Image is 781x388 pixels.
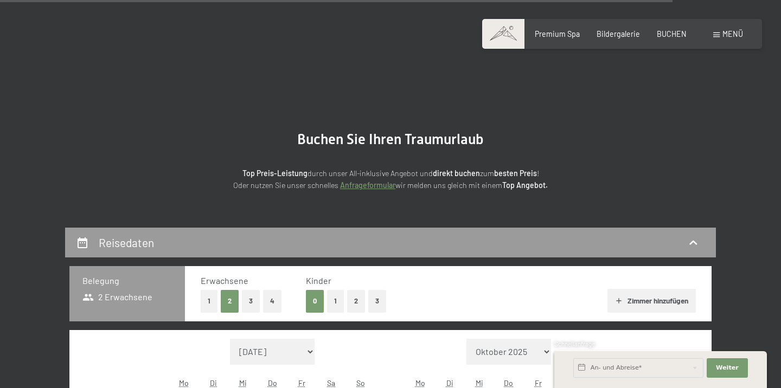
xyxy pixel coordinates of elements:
[179,378,189,387] abbr: Montag
[368,290,386,312] button: 3
[657,29,687,38] a: BUCHEN
[476,378,483,387] abbr: Mittwoch
[554,340,595,347] span: Schnellanfrage
[356,378,365,387] abbr: Sonntag
[201,275,248,286] span: Erwachsene
[607,289,696,313] button: Zimmer hinzufügen
[268,378,277,387] abbr: Donnerstag
[297,131,484,147] span: Buchen Sie Ihren Traumurlaub
[210,378,217,387] abbr: Dienstag
[327,290,344,312] button: 1
[597,29,640,38] a: Bildergalerie
[242,290,260,312] button: 3
[82,291,152,303] span: 2 Erwachsene
[446,378,453,387] abbr: Dienstag
[152,167,629,192] p: durch unser All-inklusive Angebot und zum ! Oder nutzen Sie unser schnelles wir melden uns gleich...
[306,290,324,312] button: 0
[221,290,239,312] button: 2
[239,378,247,387] abbr: Mittwoch
[535,29,580,38] a: Premium Spa
[415,378,425,387] abbr: Montag
[707,358,748,378] button: Weiter
[263,290,281,312] button: 4
[716,364,739,372] span: Weiter
[502,180,548,190] strong: Top Angebot.
[494,169,537,178] strong: besten Preis
[722,29,743,38] span: Menü
[242,169,308,178] strong: Top Preis-Leistung
[99,236,154,249] h2: Reisedaten
[340,180,395,190] a: Anfrageformular
[201,290,217,312] button: 1
[82,275,172,287] h3: Belegung
[504,378,513,387] abbr: Donnerstag
[327,378,335,387] abbr: Samstag
[298,378,305,387] abbr: Freitag
[306,275,331,286] span: Kinder
[347,290,365,312] button: 2
[535,378,542,387] abbr: Freitag
[433,169,480,178] strong: direkt buchen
